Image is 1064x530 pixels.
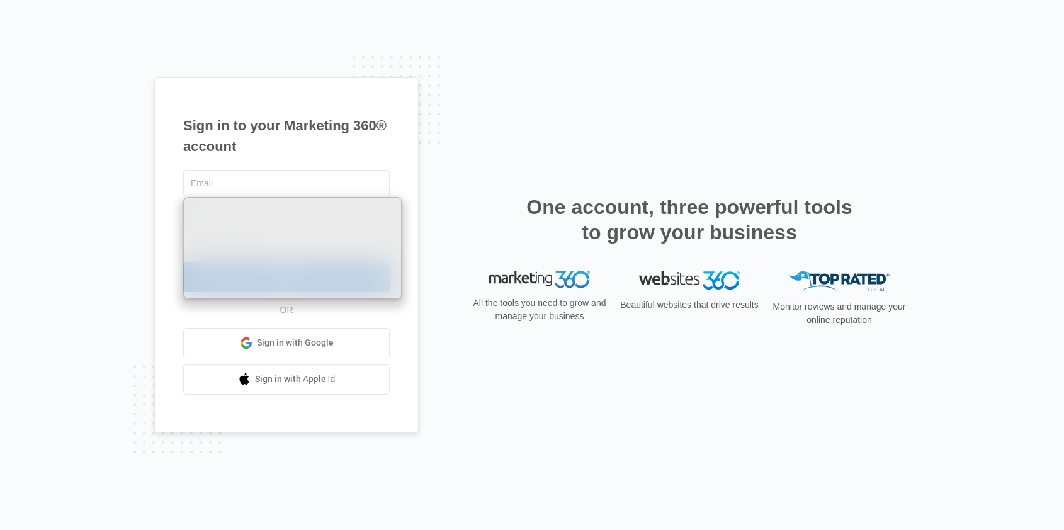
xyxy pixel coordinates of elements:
[183,328,390,358] a: Sign in with Google
[183,170,390,196] input: Email
[489,271,590,289] img: Marketing 360
[257,336,334,349] span: Sign in with Google
[469,297,610,324] p: All the tools you need to grow and manage your business
[619,298,760,312] p: Beautiful websites that drive results
[271,303,302,317] span: OR
[639,271,740,290] img: Websites 360
[183,364,390,395] a: Sign in with Apple Id
[523,195,856,245] h2: One account, three powerful tools to grow your business
[183,115,390,157] h1: Sign in to your Marketing 360® account
[255,373,336,386] span: Sign in with Apple Id
[769,300,910,327] p: Monitor reviews and manage your online reputation
[789,271,890,292] img: Top Rated Local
